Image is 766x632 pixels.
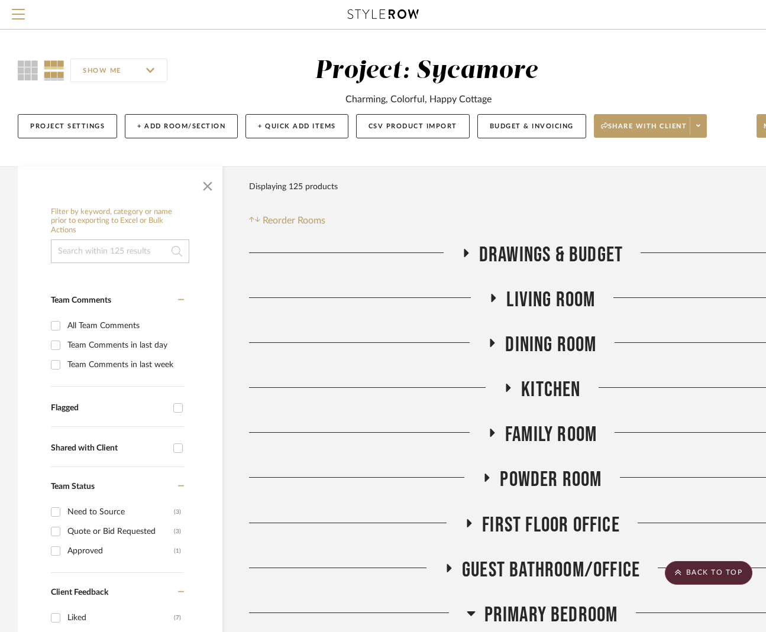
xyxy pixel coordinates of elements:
[356,114,470,138] button: CSV Product Import
[505,332,596,358] span: Dining Room
[479,242,623,268] span: Drawings & Budget
[18,114,117,138] button: Project Settings
[315,59,538,83] div: Project: Sycamore
[482,513,620,538] span: First Floor Office
[67,316,181,335] div: All Team Comments
[51,239,189,263] input: Search within 125 results
[51,208,189,235] h6: Filter by keyword, category or name prior to exporting to Excel or Bulk Actions
[500,467,602,492] span: Powder Room
[67,542,174,560] div: Approved
[601,122,687,140] span: Share with client
[484,602,618,628] span: Primary Bedroom
[51,403,167,413] div: Flagged
[51,588,108,597] span: Client Feedback
[51,296,111,304] span: Team Comments
[665,561,752,585] scroll-to-top-button: BACK TO TOP
[67,336,181,355] div: Team Comments in last day
[505,422,597,448] span: Family Room
[174,503,181,521] div: (3)
[249,175,338,199] div: Displaying 125 products
[345,92,492,106] div: Charming, Colorful, Happy Cottage
[174,542,181,560] div: (1)
[67,355,181,374] div: Team Comments in last week
[125,114,238,138] button: + Add Room/Section
[196,172,219,196] button: Close
[51,482,95,491] span: Team Status
[67,503,174,521] div: Need to Source
[594,114,707,138] button: Share with client
[174,522,181,541] div: (3)
[245,114,348,138] button: + Quick Add Items
[67,608,174,627] div: Liked
[174,608,181,627] div: (7)
[477,114,586,138] button: Budget & Invoicing
[51,443,167,453] div: Shared with Client
[249,213,325,228] button: Reorder Rooms
[67,522,174,541] div: Quote or Bid Requested
[263,213,325,228] span: Reorder Rooms
[506,287,595,313] span: Living Room
[521,377,580,403] span: Kitchen
[462,558,640,583] span: Guest Bathroom/Office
